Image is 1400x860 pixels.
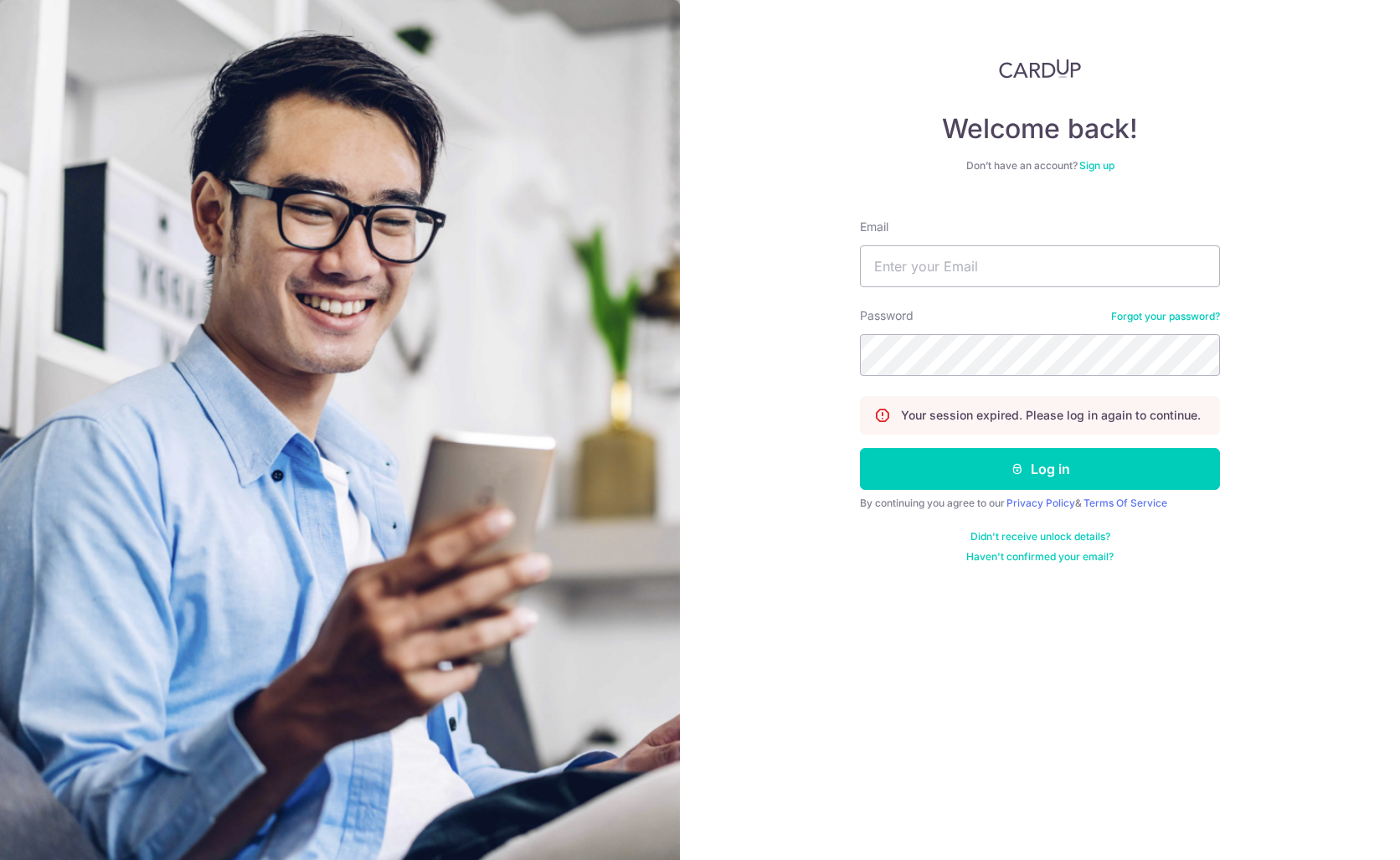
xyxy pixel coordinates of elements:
[860,112,1220,146] h4: Welcome back!
[860,219,888,235] label: Email
[1079,159,1114,172] a: Sign up
[1111,310,1220,323] a: Forgot your password?
[970,530,1110,543] a: Didn't receive unlock details?
[1006,497,1075,509] a: Privacy Policy
[901,407,1201,424] p: Your session expired. Please log in again to continue.
[966,550,1114,564] a: Haven't confirmed your email?
[860,448,1220,490] button: Log in
[860,245,1220,287] input: Enter your Email
[860,307,914,324] label: Password
[999,59,1081,79] img: CardUp Logo
[860,497,1220,510] div: By continuing you agree to our &
[860,159,1220,173] div: Don’t have an account?
[1083,497,1167,509] a: Terms Of Service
